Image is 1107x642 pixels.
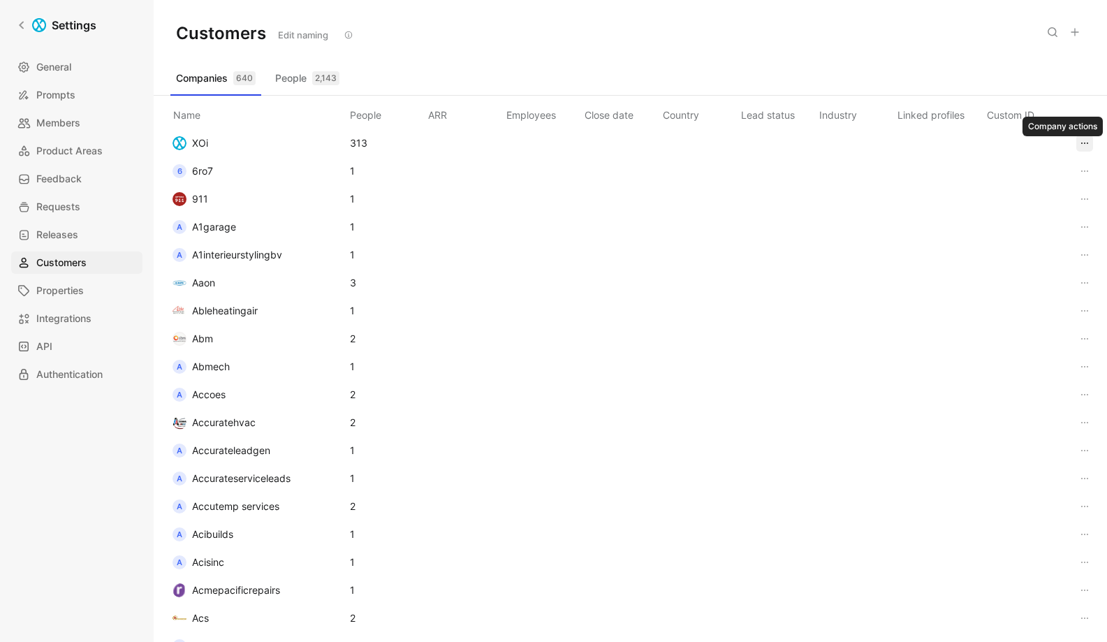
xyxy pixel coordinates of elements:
button: AAccurateleadgen [168,439,275,462]
a: Releases [11,224,142,246]
img: logo [173,192,186,206]
span: Feedback [36,170,82,187]
td: 0 [269,157,347,185]
button: AA1interieurstylingbv [168,244,287,266]
td: 0 [269,520,347,548]
span: Aaon [192,277,215,289]
button: logoAccuratehvac [168,411,261,434]
td: 1 [269,604,347,632]
td: 0 [269,185,347,213]
span: Acibuilds [192,528,233,540]
td: 1 [269,297,347,325]
button: logoAbm [168,328,218,350]
th: People [347,96,425,129]
span: Prompts [36,87,75,103]
td: 2 [347,409,425,437]
h1: Settings [52,17,96,34]
button: AA1garage [168,216,241,238]
span: Accurateserviceleads [192,472,291,484]
button: AAbmech [168,356,235,378]
span: Accutemp services [192,500,279,512]
td: 0 [269,353,347,381]
a: General [11,56,142,78]
td: 1 [347,465,425,493]
span: Properties [36,282,84,299]
button: AAcibuilds [168,523,238,546]
button: logoAcs [168,607,214,629]
td: 4 [269,381,347,409]
span: Releases [36,226,78,243]
a: Settings [11,11,102,39]
button: logoXOi [168,132,213,154]
div: A [173,248,186,262]
img: logo [173,583,186,597]
td: 0 [269,437,347,465]
a: Customers [11,251,142,274]
span: Customers [36,254,87,271]
img: logo [173,332,186,346]
span: XOi [192,137,208,149]
a: Feedback [11,168,142,190]
a: Product Areas [11,140,142,162]
img: logo [173,416,186,430]
td: 1 [347,157,425,185]
div: A [173,388,186,402]
th: Employees [504,96,582,129]
img: logo [173,276,186,290]
div: 6 [173,164,186,178]
div: 640 [233,71,256,85]
span: A1interieurstylingbv [192,249,282,261]
td: 0 [269,241,347,269]
td: 1 [347,576,425,604]
span: Requests [36,198,80,215]
button: logo911 [168,188,213,210]
a: Prompts [11,84,142,106]
div: A [173,472,186,486]
td: 1 [269,409,347,437]
div: 2,143 [312,71,339,85]
td: 1 [347,185,425,213]
img: logo [173,136,186,150]
td: 0 [269,213,347,241]
th: Close date [582,96,660,129]
td: 0 [269,465,347,493]
th: Lead status [738,96,816,129]
button: logoAbleheatingair [168,300,263,322]
td: 1 [347,241,425,269]
span: Acmepacificrepairs [192,584,280,596]
a: Requests [11,196,142,218]
a: API [11,335,142,358]
span: Acs [192,612,209,624]
td: 3 [347,269,425,297]
th: # docs [269,96,347,129]
th: ARR [425,96,504,129]
span: General [36,59,71,75]
span: Accuratehvac [192,416,256,428]
th: Country [660,96,738,129]
button: AAccoes [168,384,230,406]
img: logo [173,611,186,625]
span: Abmech [192,360,230,372]
div: A [173,360,186,374]
span: Acisinc [192,556,224,568]
td: 2 [347,493,425,520]
td: 1 [347,437,425,465]
span: Ableheatingair [192,305,258,316]
div: A [173,555,186,569]
a: Members [11,112,142,134]
h1: Customers [176,23,266,43]
td: 320 [269,129,347,157]
td: 1 [347,213,425,241]
div: A [173,527,186,541]
a: Authentication [11,363,142,386]
span: Product Areas [36,143,103,159]
button: AAccutemp services [168,495,284,518]
span: 6ro7 [192,165,213,177]
td: 1 [347,353,425,381]
td: 2 [347,325,425,353]
td: 1 [347,297,425,325]
div: A [173,499,186,513]
a: Properties [11,279,142,302]
button: logoAcmepacificrepairs [168,579,285,601]
div: A [173,220,186,234]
